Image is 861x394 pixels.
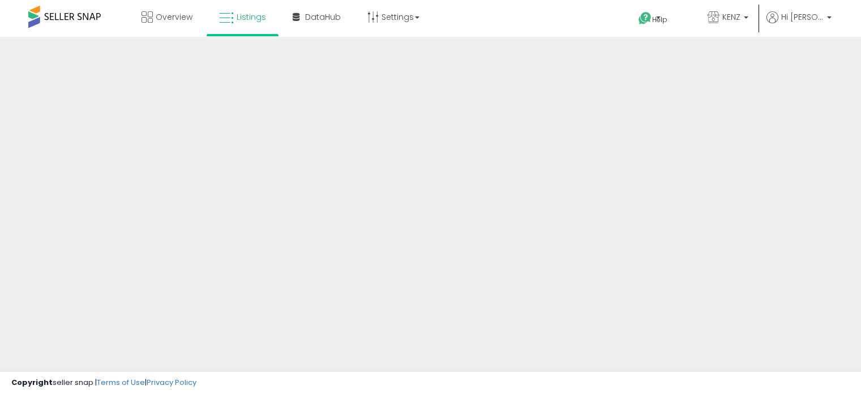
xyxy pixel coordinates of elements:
a: Help [629,3,689,37]
span: Overview [156,11,192,23]
strong: Copyright [11,377,53,388]
i: Get Help [638,11,652,26]
a: Hi [PERSON_NAME] [766,11,832,37]
a: Privacy Policy [147,377,196,388]
a: Terms of Use [97,377,145,388]
div: seller snap | | [11,378,196,388]
span: Listings [237,11,266,23]
span: Help [652,15,667,24]
span: DataHub [305,11,341,23]
span: Hi [PERSON_NAME] [781,11,824,23]
span: KENZ [722,11,740,23]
